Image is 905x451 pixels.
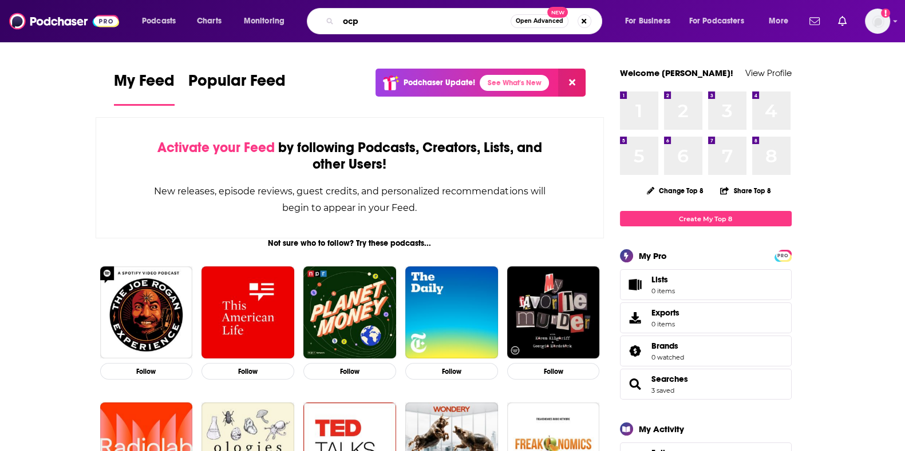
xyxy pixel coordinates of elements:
p: Podchaser Update! [404,78,475,87]
button: Follow [100,363,193,380]
button: open menu [134,12,191,30]
a: See What's New [480,75,549,91]
div: My Pro [639,250,667,261]
span: Monitoring [244,13,284,29]
img: Podchaser - Follow, Share and Rate Podcasts [9,10,119,32]
span: For Podcasters [689,13,744,29]
button: open menu [617,12,685,30]
a: Brands [624,343,647,359]
span: Lists [651,274,668,285]
a: Popular Feed [188,71,286,106]
span: Lists [651,274,675,285]
span: Popular Feed [188,71,286,97]
img: The Joe Rogan Experience [100,266,193,359]
input: Search podcasts, credits, & more... [338,12,511,30]
button: Follow [201,363,294,380]
a: Lists [620,269,792,300]
span: Podcasts [142,13,176,29]
a: Show notifications dropdown [805,11,824,31]
div: by following Podcasts, Creators, Lists, and other Users! [153,139,547,173]
button: open menu [236,12,299,30]
button: Follow [303,363,396,380]
span: Searches [620,369,792,400]
button: Show profile menu [865,9,890,34]
span: Exports [651,308,679,318]
span: My Feed [114,71,175,97]
img: The Daily [405,266,498,359]
div: Search podcasts, credits, & more... [318,8,613,34]
span: PRO [776,252,790,260]
a: Charts [189,12,228,30]
a: My Feed [114,71,175,106]
button: open menu [761,12,803,30]
button: Change Top 8 [640,183,711,198]
span: Open Advanced [516,18,563,24]
div: My Activity [639,424,684,434]
img: My Favorite Murder with Karen Kilgariff and Georgia Hardstark [507,266,600,359]
a: Exports [620,302,792,333]
span: Brands [651,341,678,351]
a: 3 saved [651,386,674,394]
a: Create My Top 8 [620,211,792,226]
span: More [769,13,788,29]
span: 0 items [651,320,679,328]
div: New releases, episode reviews, guest credits, and personalized recommendations will begin to appe... [153,183,547,216]
a: Welcome [PERSON_NAME]! [620,67,733,78]
button: Follow [507,363,600,380]
span: For Business [625,13,670,29]
span: Brands [620,336,792,366]
a: View Profile [745,67,792,78]
a: Show notifications dropdown [833,11,851,31]
span: Activate your Feed [157,139,275,156]
button: Open AdvancedNew [511,14,568,28]
div: Not sure who to follow? Try these podcasts... [96,238,604,248]
span: Logged in as gracewagner [865,9,890,34]
img: This American Life [201,266,294,359]
a: 0 watched [651,353,684,361]
button: open menu [682,12,761,30]
a: PRO [776,251,790,260]
span: Lists [624,277,647,293]
img: Planet Money [303,266,396,359]
svg: Add a profile image [881,9,890,18]
span: Exports [624,310,647,326]
button: Share Top 8 [720,179,771,202]
a: Searches [624,376,647,392]
span: New [547,7,568,18]
img: User Profile [865,9,890,34]
button: Follow [405,363,498,380]
span: 0 items [651,287,675,295]
a: Brands [651,341,684,351]
a: Searches [651,374,688,384]
span: Charts [197,13,222,29]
